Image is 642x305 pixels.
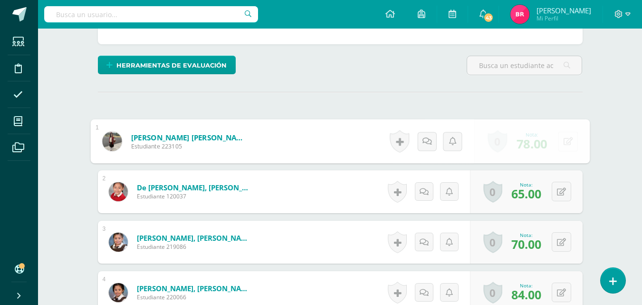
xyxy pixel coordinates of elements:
img: e08f9a66df4149d86b6c8d1f6c6e49e2.png [109,233,128,252]
img: 7c4753fdb7fad4523babb1563a8c7d99.png [109,283,128,302]
span: [PERSON_NAME] [537,6,591,15]
a: 0 [483,231,502,253]
span: 84.00 [511,286,541,303]
div: Nota: [511,181,541,188]
a: 0 [483,181,502,203]
a: de [PERSON_NAME], [PERSON_NAME] [137,183,251,192]
img: 51cea5ed444689b455a385f1e409b918.png [510,5,529,24]
div: Nota: [511,232,541,238]
img: ba86856c2a884a6d4b6afb3a6672c5a4.png [109,182,128,201]
input: Busca un estudiante aquí... [467,56,582,75]
span: 65.00 [511,186,541,202]
span: Estudiante 219086 [137,243,251,251]
a: [PERSON_NAME] [PERSON_NAME] [131,132,248,142]
img: fa33661a34b682941b53e48ee88654d3.png [102,131,122,151]
a: [PERSON_NAME], [PERSON_NAME] [137,233,251,243]
a: 0 [488,130,507,153]
span: 70.00 [511,236,541,252]
span: Estudiante 120037 [137,192,251,200]
span: Herramientas de evaluación [116,57,227,74]
div: Nota: [511,282,541,289]
span: 78.00 [517,135,547,152]
a: [PERSON_NAME], [PERSON_NAME] [137,284,251,293]
a: 0 [483,282,502,304]
a: Herramientas de evaluación [98,56,236,74]
span: Estudiante 220066 [137,293,251,301]
div: Nota: [517,131,547,138]
span: Estudiante 223105 [131,142,248,151]
span: 43 [483,12,494,23]
span: Mi Perfil [537,14,591,22]
input: Busca un usuario... [44,6,258,22]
